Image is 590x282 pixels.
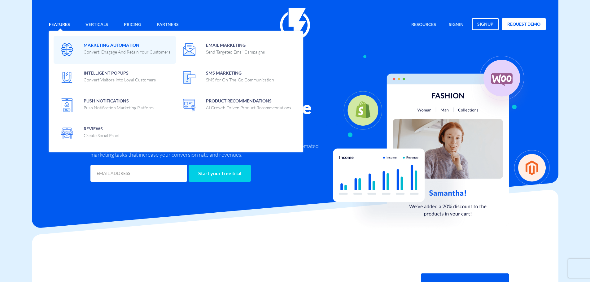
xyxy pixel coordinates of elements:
span: Product Recommendations [206,96,291,111]
a: Product RecommendationsAI Growth Driven Product Recommendations [176,92,298,119]
a: Pricing [119,18,146,32]
p: Send Targeted Email Campaigns [206,49,265,55]
a: signup [472,18,499,30]
a: SMS MarketingSMS for On-The-Go Communication [176,64,298,92]
p: AI Growth Driven Product Recommendations [206,105,291,111]
p: Convert Visitors Into Loyal Customers [84,77,156,83]
a: Intelligent PopupsConvert Visitors Into Loyal Customers [54,64,176,92]
a: ReviewsCreate Social Proof [54,119,176,147]
a: Resources [407,18,441,32]
span: Push Notifications [84,96,154,111]
span: Email Marketing [206,41,265,55]
a: Partners [152,18,183,32]
a: request demo [502,18,546,30]
span: Reviews [84,124,120,139]
a: Marketing AutomationConvert, Enagage And Retain Your Customers [54,36,176,64]
span: Marketing Automation [84,41,170,55]
p: Create Social Proof [84,132,120,139]
span: Intelligent Popups [84,68,156,83]
a: Features [44,18,75,32]
a: Push NotificationsPush Notification Marketing Platform [54,92,176,119]
input: EMAIL ADDRESS [90,165,187,182]
span: SMS Marketing [206,68,274,83]
a: Email MarketingSend Targeted Email Campaigns [176,36,298,64]
p: Push Notification Marketing Platform [84,105,154,111]
a: Verticals [81,18,113,32]
a: signin [444,18,468,32]
p: Convert, Enagage And Retain Your Customers [84,49,170,55]
p: SMS for On-The-Go Communication [206,77,274,83]
input: Start your free trial [189,165,251,182]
